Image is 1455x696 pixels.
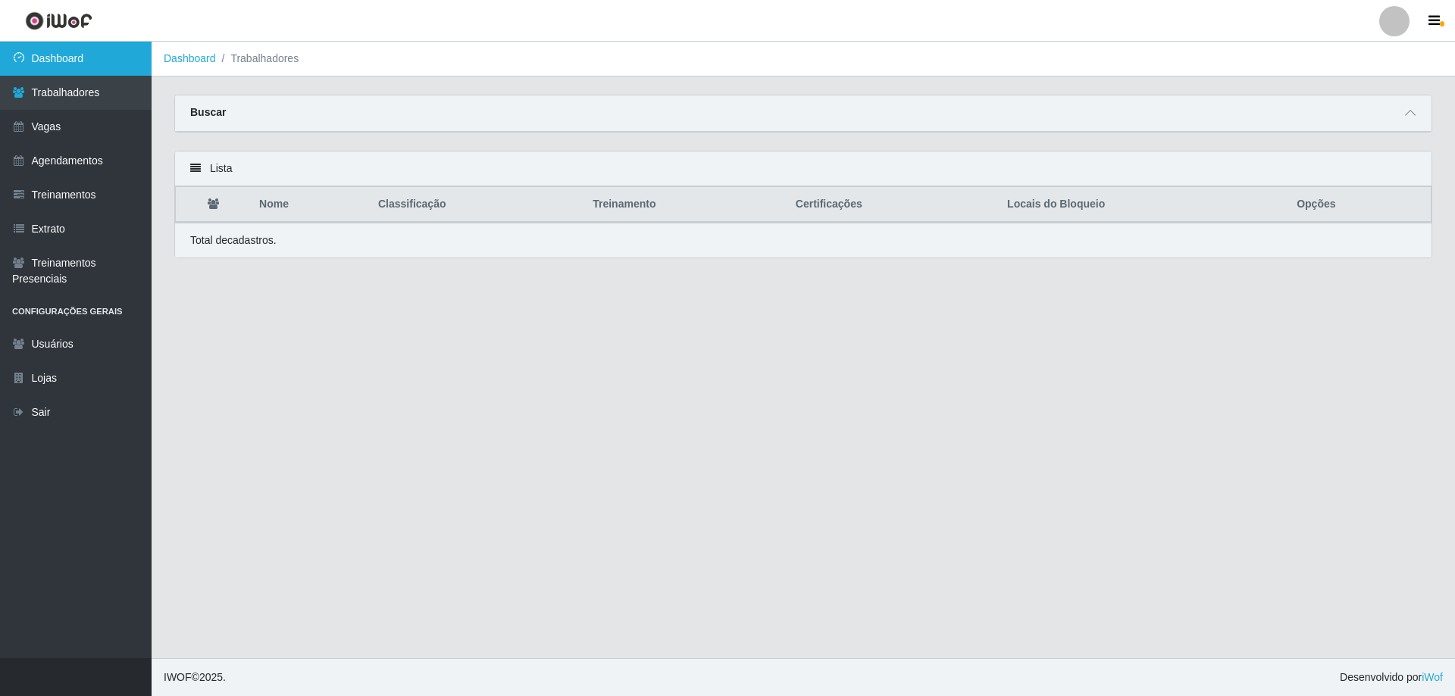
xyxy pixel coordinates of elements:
[1340,669,1443,685] span: Desenvolvido por
[164,671,192,683] span: IWOF
[369,187,584,223] th: Classificação
[1422,671,1443,683] a: iWof
[1288,187,1431,223] th: Opções
[164,52,216,64] a: Dashboard
[152,42,1455,76] nav: breadcrumb
[25,11,92,30] img: CoreUI Logo
[190,233,277,248] p: Total de cadastros.
[998,187,1288,223] th: Locais do Bloqueio
[164,669,226,685] span: © 2025 .
[216,51,299,67] li: Trabalhadores
[584,187,787,223] th: Treinamento
[787,187,998,223] th: Certificações
[175,151,1432,186] div: Lista
[190,106,226,118] strong: Buscar
[250,187,369,223] th: Nome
